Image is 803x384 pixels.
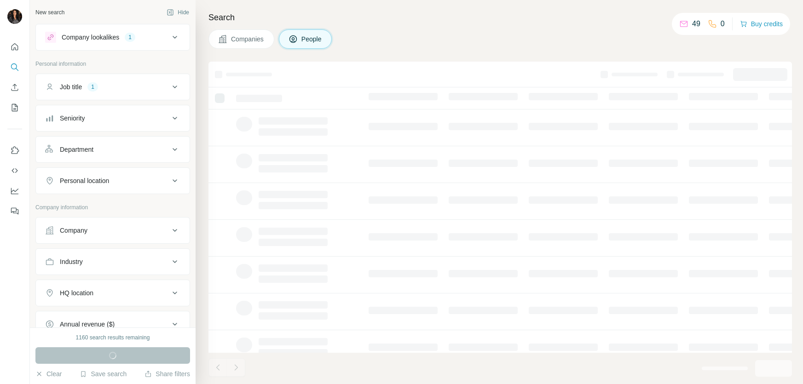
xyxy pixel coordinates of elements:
button: Clear [35,369,62,378]
div: Industry [60,257,83,266]
button: Industry [36,251,190,273]
p: Personal information [35,60,190,68]
button: Department [36,138,190,160]
button: Annual revenue ($) [36,313,190,335]
div: Job title [60,82,82,92]
button: Save search [80,369,127,378]
button: Company lookalikes1 [36,26,190,48]
div: Department [60,145,93,154]
button: Job title1 [36,76,190,98]
button: Company [36,219,190,241]
span: Companies [231,34,265,44]
div: HQ location [60,288,93,298]
p: 49 [692,18,700,29]
div: 1 [125,33,135,41]
button: Search [7,59,22,75]
h4: Search [208,11,792,24]
button: Personal location [36,170,190,192]
button: Use Surfe on LinkedIn [7,142,22,159]
p: Company information [35,203,190,212]
div: New search [35,8,64,17]
p: 0 [721,18,725,29]
div: 1160 search results remaining [76,333,150,342]
button: Hide [160,6,196,19]
img: Avatar [7,9,22,24]
button: Quick start [7,39,22,55]
div: Company [60,226,87,235]
span: People [301,34,323,44]
button: Dashboard [7,183,22,199]
button: Share filters [144,369,190,378]
button: Feedback [7,203,22,219]
div: Annual revenue ($) [60,320,115,329]
button: Buy credits [740,17,783,30]
div: Seniority [60,114,85,123]
button: Seniority [36,107,190,129]
div: Company lookalikes [62,33,119,42]
button: Use Surfe API [7,162,22,179]
button: My lists [7,99,22,116]
button: HQ location [36,282,190,304]
div: 1 [87,83,98,91]
div: Personal location [60,176,109,185]
button: Enrich CSV [7,79,22,96]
